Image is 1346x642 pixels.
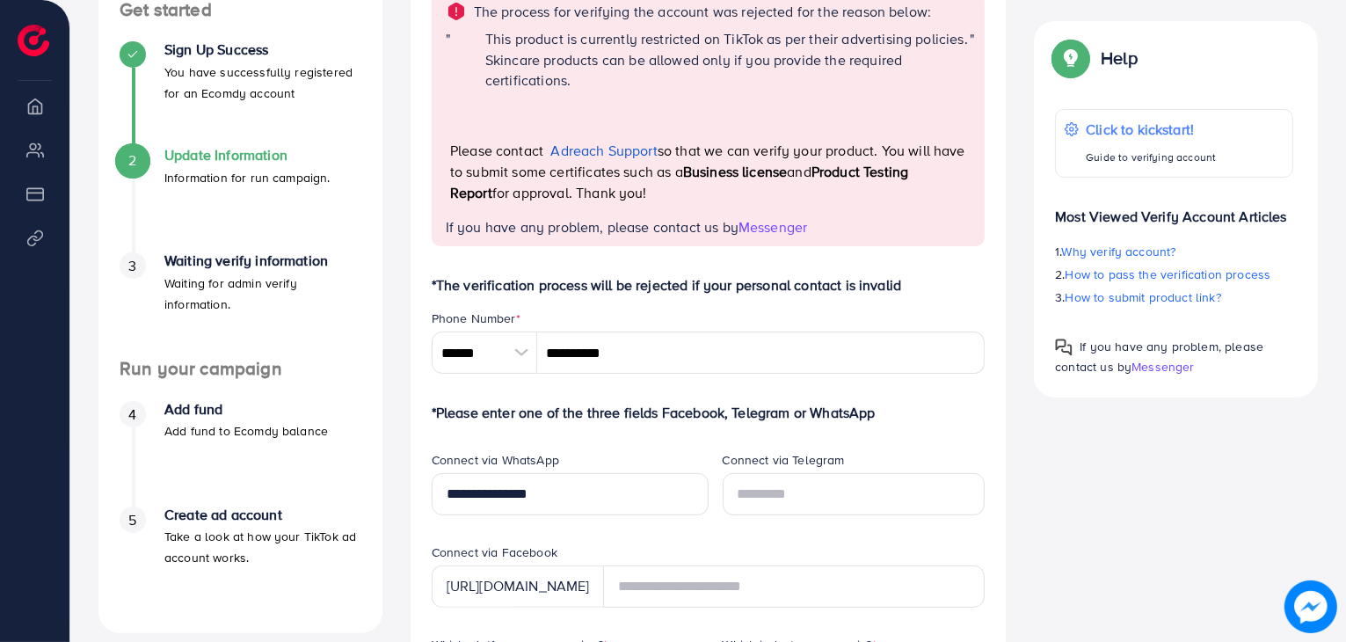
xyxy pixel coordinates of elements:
span: lease contact [458,141,543,160]
h4: Update Information [164,147,331,164]
span: 4 [128,405,136,425]
label: Connect via Facebook [432,544,557,561]
label: Connect via Telegram [723,451,845,469]
span: This product is currently restricted on TikTok as per their advertising policies. Skincare produc... [485,29,968,89]
h4: Run your campaign [98,358,382,380]
span: How to submit product link? [1066,288,1221,306]
img: image [1284,580,1337,633]
p: Help [1101,47,1138,69]
span: If you have any problem, please contact us by [1055,338,1263,376]
li: Sign Up Success [98,41,382,147]
label: Connect via WhatsApp [432,451,559,469]
span: 2 [128,150,136,171]
p: Information for run campaign. [164,167,331,188]
li: Add fund [98,401,382,507]
span: so that we can verify your product. You will have to submit some certificates such as a [450,141,965,181]
li: Update Information [98,147,382,252]
span: and [787,162,811,181]
p: *The verification process will be rejected if your personal contact is invalid [432,274,986,295]
p: Add fund to Ecomdy balance [164,420,328,441]
p: Most Viewed Verify Account Articles [1055,192,1293,227]
span: How to pass the verification process [1066,266,1271,283]
a: Adreach Support [551,141,658,160]
span: If you have any problem, please contact us by [446,217,738,237]
h4: Waiting verify information [164,252,361,269]
img: Popup guide [1055,42,1087,74]
li: Create ad account [98,507,382,612]
strong: Product Testing Report [450,162,908,202]
span: Messenger [1131,358,1194,376]
p: 1. [1055,241,1293,262]
label: Phone Number [432,310,520,327]
p: Waiting for admin verify information. [164,273,361,315]
p: Guide to verifying account [1086,147,1216,168]
span: Why verify account? [1062,243,1176,260]
h4: Add fund [164,401,328,418]
img: logo [18,25,49,56]
p: 2. [1055,264,1293,285]
span: P [450,141,458,160]
img: alert [446,1,467,22]
img: Popup guide [1055,339,1073,356]
p: 3. [1055,287,1293,308]
span: 3 [128,256,136,276]
span: Messenger [738,217,807,237]
p: You have successfully registered for an Ecomdy account [164,62,361,104]
span: for approval. Thank you! [492,183,647,202]
h4: Sign Up Success [164,41,361,58]
p: The process for verifying the account was rejected for the reason below: [474,1,932,22]
span: 5 [128,510,136,530]
li: Waiting verify information [98,252,382,358]
p: Click to kickstart! [1086,119,1216,140]
span: " [970,29,974,217]
p: Take a look at how your TikTok ad account works. [164,526,361,568]
h4: Create ad account [164,507,361,523]
span: " [446,29,450,217]
div: [URL][DOMAIN_NAME] [432,565,604,608]
p: *Please enter one of the three fields Facebook, Telegram or WhatsApp [432,402,986,423]
strong: Business license [683,162,788,181]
